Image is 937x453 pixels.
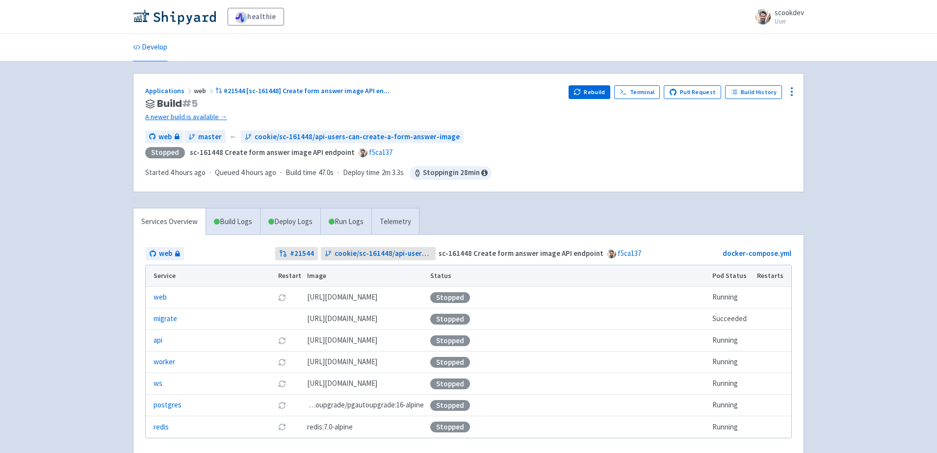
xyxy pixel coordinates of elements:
[307,292,377,303] span: [DOMAIN_NAME][URL]
[320,208,371,235] a: Run Logs
[278,423,286,431] button: Restart pod
[775,18,804,25] small: User
[709,373,754,395] td: Running
[709,395,754,416] td: Running
[154,313,177,325] a: migrate
[182,97,198,110] span: # 5
[241,130,464,144] a: cookie/sc-161448/api-users-can-create-a-form-answer-image
[709,330,754,352] td: Running
[158,131,172,143] span: web
[154,292,167,303] a: web
[145,86,194,95] a: Applications
[430,357,470,368] div: Stopped
[154,356,175,368] a: worker
[154,400,182,411] a: postgres
[307,313,377,325] span: [DOMAIN_NAME][URL]
[278,402,286,409] button: Restart pod
[154,422,169,433] a: redis
[430,335,470,346] div: Stopped
[170,168,206,177] time: 4 hours ago
[410,166,492,180] span: Stopping in 28 min
[278,358,286,366] button: Restart pod
[307,356,377,368] span: [DOMAIN_NAME][URL]
[154,335,162,346] a: api
[307,378,377,389] span: [DOMAIN_NAME][URL]
[430,378,470,389] div: Stopped
[709,287,754,308] td: Running
[430,292,470,303] div: Stopped
[430,314,470,325] div: Stopped
[157,98,198,109] span: Build
[145,111,561,123] a: A newer build is available →
[215,86,391,95] a: #21544 [sc-161448] Create form answer image API en...
[206,208,260,235] a: Build Logs
[754,265,791,287] th: Restarts
[278,380,286,388] button: Restart pod
[133,208,206,235] a: Services Overview
[343,167,380,178] span: Deploy time
[369,148,392,157] a: f5ca137
[569,85,611,99] button: Rebuild
[321,247,436,260] a: cookie/sc-161448/api-users-can-create-a-form-answer-image
[723,249,791,258] a: docker-compose.yml
[215,168,276,177] span: Queued
[439,249,603,258] strong: sc-161448 Create form answer image API endpoint
[307,335,377,346] span: [DOMAIN_NAME][URL]
[275,247,318,260] a: #21544
[255,131,460,143] span: cookie/sc-161448/api-users-can-create-a-form-answer-image
[307,422,353,433] span: redis:7.0-alpine
[241,168,276,177] time: 4 hours ago
[749,9,804,25] a: scookdev User
[286,167,316,178] span: Build time
[146,247,184,260] a: web
[184,130,226,144] a: master
[318,167,334,178] span: 47.0s
[709,352,754,373] td: Running
[430,422,470,432] div: Stopped
[228,8,284,25] a: healthie
[133,34,167,61] a: Develop
[775,8,804,17] span: scookdev
[145,147,185,158] div: Stopped
[260,208,320,235] a: Deploy Logs
[709,416,754,438] td: Running
[614,85,660,99] a: Terminal
[382,167,404,178] span: 2m 3.3s
[194,86,215,95] span: web
[230,131,237,143] span: ←
[224,86,390,95] span: #21544 [sc-161448] Create form answer image API en ...
[198,131,222,143] span: master
[371,208,419,235] a: Telemetry
[618,249,641,258] a: f5ca137
[335,248,432,259] span: cookie/sc-161448/api-users-can-create-a-form-answer-image
[145,130,183,144] a: web
[146,265,275,287] th: Service
[307,400,424,411] span: pgautoupgrade/pgautoupgrade:16-alpine
[154,378,162,389] a: ws
[278,294,286,302] button: Restart pod
[709,308,754,330] td: Succeeded
[275,265,304,287] th: Restart
[725,85,782,99] a: Build History
[133,9,216,25] img: Shipyard logo
[304,265,427,287] th: Image
[290,248,314,259] strong: # 21544
[278,337,286,345] button: Restart pod
[159,248,172,259] span: web
[145,168,206,177] span: Started
[145,166,492,180] div: · · ·
[427,265,709,287] th: Status
[190,148,355,157] strong: sc-161448 Create form answer image API endpoint
[430,400,470,411] div: Stopped
[664,85,721,99] a: Pull Request
[709,265,754,287] th: Pod Status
